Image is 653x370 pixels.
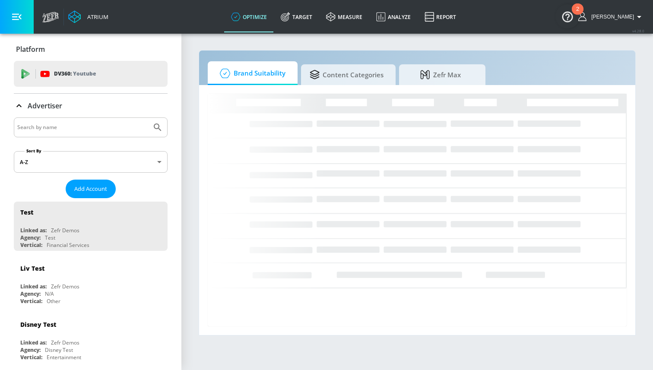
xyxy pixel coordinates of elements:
[14,37,168,61] div: Platform
[25,148,43,154] label: Sort By
[418,1,463,32] a: Report
[20,346,41,354] div: Agency:
[20,290,41,297] div: Agency:
[28,101,62,111] p: Advertiser
[45,234,55,241] div: Test
[14,61,168,87] div: DV360: Youtube
[74,184,107,194] span: Add Account
[14,258,168,307] div: Liv TestLinked as:Zefr DemosAgency:N/AVertical:Other
[84,13,108,21] div: Atrium
[588,14,634,20] span: login as: victor.avalos@zefr.com
[14,314,168,363] div: Disney TestLinked as:Zefr DemosAgency:Disney TestVertical:Entertainment
[14,94,168,118] div: Advertiser
[310,64,384,85] span: Content Categories
[555,4,580,28] button: Open Resource Center, 2 new notifications
[73,69,96,78] p: Youtube
[20,354,42,361] div: Vertical:
[47,241,89,249] div: Financial Services
[216,63,285,84] span: Brand Suitability
[16,44,45,54] p: Platform
[47,354,81,361] div: Entertainment
[51,227,79,234] div: Zefr Demos
[408,64,473,85] span: Zefr Max
[20,320,56,329] div: Disney Test
[20,234,41,241] div: Agency:
[14,151,168,173] div: A-Z
[20,283,47,290] div: Linked as:
[20,297,42,305] div: Vertical:
[17,122,148,133] input: Search by name
[68,10,108,23] a: Atrium
[66,180,116,198] button: Add Account
[20,339,47,346] div: Linked as:
[45,290,54,297] div: N/A
[274,1,319,32] a: Target
[47,297,60,305] div: Other
[20,241,42,249] div: Vertical:
[54,69,96,79] p: DV360:
[20,227,47,234] div: Linked as:
[632,28,644,33] span: v 4.28.0
[45,346,73,354] div: Disney Test
[14,202,168,251] div: TestLinked as:Zefr DemosAgency:TestVertical:Financial Services
[578,12,644,22] button: [PERSON_NAME]
[224,1,274,32] a: optimize
[319,1,369,32] a: measure
[51,283,79,290] div: Zefr Demos
[20,208,33,216] div: Test
[51,339,79,346] div: Zefr Demos
[576,9,579,20] div: 2
[369,1,418,32] a: Analyze
[20,264,44,272] div: Liv Test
